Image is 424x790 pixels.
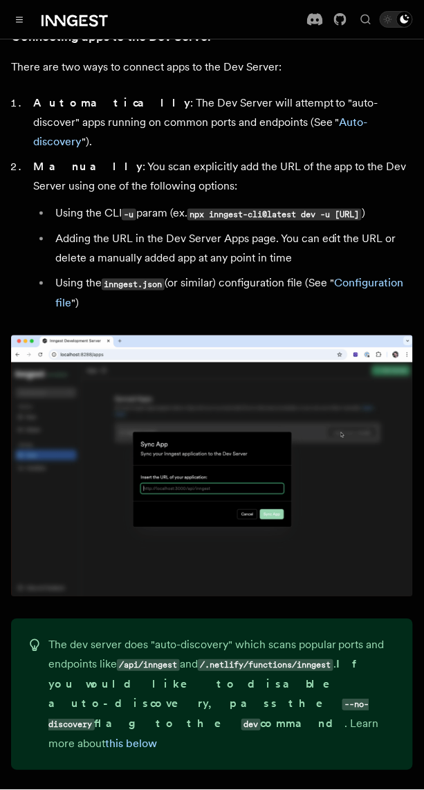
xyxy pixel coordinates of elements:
img: Dev Server demo manually syncing an app [11,336,413,597]
li: Adding the URL in the Dev Server Apps page. You can edit the URL or delete a manually added app a... [51,230,413,268]
p: The dev server does "auto-discovery" which scans popular ports and endpoints like and . . Learn m... [48,636,396,754]
code: --no-discovery [48,699,369,731]
code: dev [241,719,261,731]
strong: Manually [33,160,142,173]
button: Find something... [358,11,374,28]
li: Using the CLI param (ex. ) [51,204,413,224]
button: Toggle navigation [11,11,28,28]
button: Toggle dark mode [380,11,413,28]
a: this below [105,737,157,751]
code: /.netlify/functions/inngest [198,660,333,672]
li: : The Dev Server will attempt to "auto-discover" apps running on common ports and endpoints (See ... [29,93,413,151]
code: inngest.json [102,279,165,291]
strong: Automatically [33,96,190,109]
strong: If you would like to disable auto-discovery, pass the flag to the command [48,658,378,731]
p: There are two ways to connect apps to the Dev Server: [11,57,413,77]
li: Using the (or similar) configuration file (See " ") [51,274,413,313]
code: npx inngest-cli@latest dev -u [URL] [187,209,362,221]
li: : You scan explicitly add the URL of the app to the Dev Server using one of the following options: [29,157,413,313]
code: -u [122,209,136,221]
code: /api/inngest [117,660,180,672]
